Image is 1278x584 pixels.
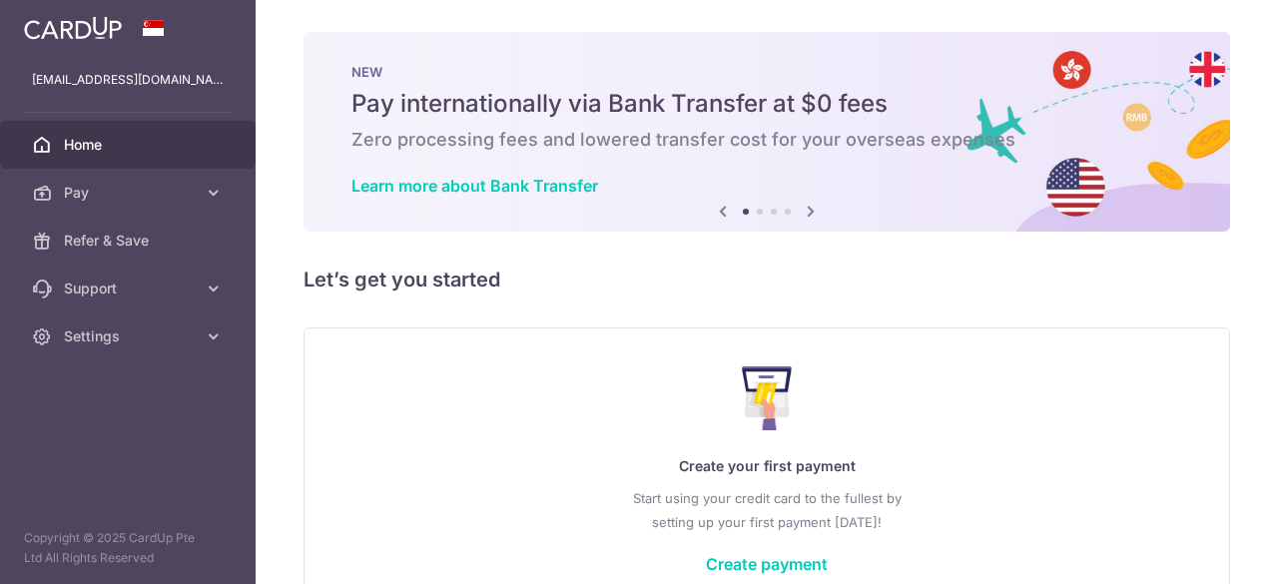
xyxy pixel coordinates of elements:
h5: Let’s get you started [304,264,1230,295]
span: Settings [64,326,196,346]
p: NEW [351,64,1182,80]
p: Start using your credit card to the fullest by setting up your first payment [DATE]! [344,486,1189,534]
p: Create your first payment [344,454,1189,478]
span: Home [64,135,196,155]
h5: Pay internationally via Bank Transfer at $0 fees [351,88,1182,120]
span: Pay [64,183,196,203]
span: Support [64,279,196,298]
img: Bank transfer banner [304,32,1230,232]
img: CardUp [24,16,122,40]
p: [EMAIL_ADDRESS][DOMAIN_NAME] [32,70,224,90]
a: Create payment [706,554,828,574]
span: Refer & Save [64,231,196,251]
h6: Zero processing fees and lowered transfer cost for your overseas expenses [351,128,1182,152]
img: Make Payment [742,366,793,430]
a: Learn more about Bank Transfer [351,176,598,196]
